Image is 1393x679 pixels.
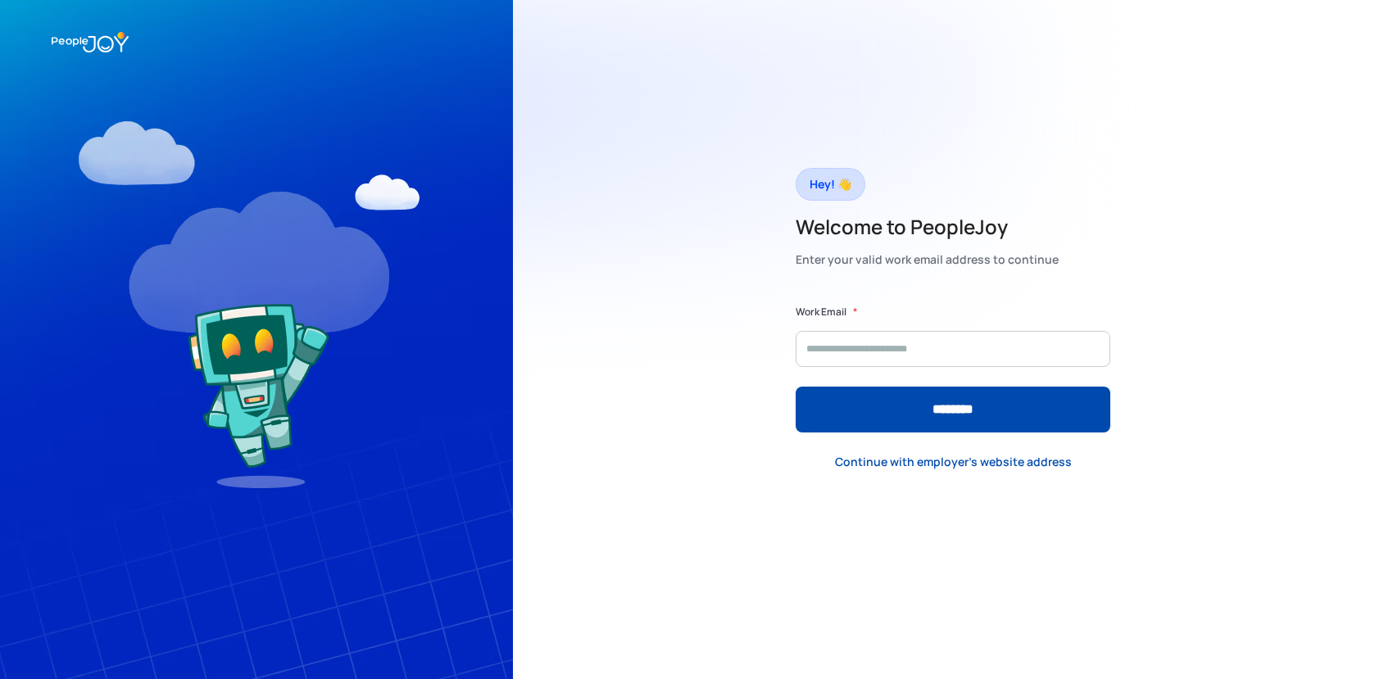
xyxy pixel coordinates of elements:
div: Continue with employer's website address [835,454,1072,470]
a: Continue with employer's website address [822,445,1085,478]
label: Work Email [796,304,846,320]
h2: Welcome to PeopleJoy [796,214,1059,240]
div: Hey! 👋 [810,173,851,196]
form: Form [796,304,1110,432]
div: Enter your valid work email address to continue [796,248,1059,271]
